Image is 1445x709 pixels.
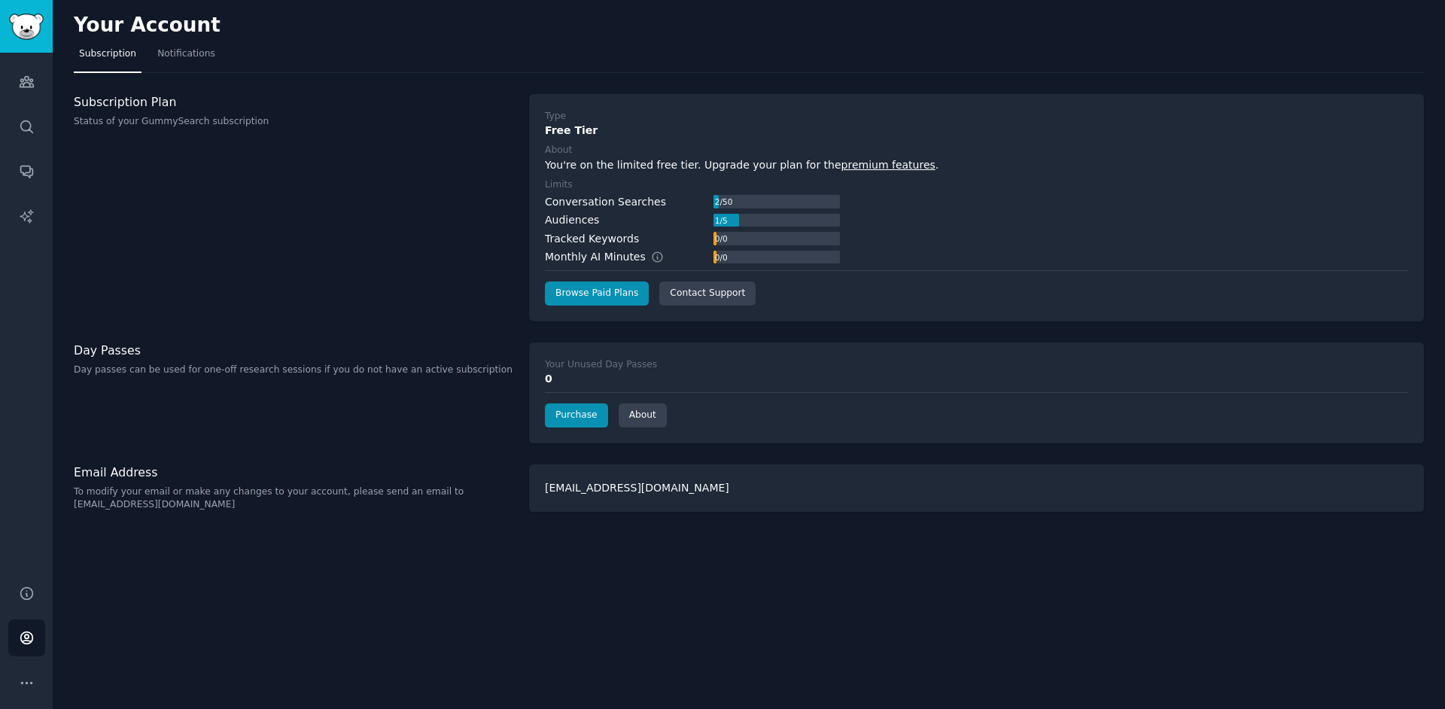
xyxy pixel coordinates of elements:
a: About [619,403,667,428]
h3: Day Passes [74,342,513,358]
h2: Your Account [74,14,221,38]
div: Tracked Keywords [545,231,639,247]
p: Day passes can be used for one-off research sessions if you do not have an active subscription [74,364,513,377]
a: premium features [841,159,935,171]
span: Notifications [157,47,215,61]
div: 0 / 0 [713,232,729,245]
a: Notifications [152,42,221,73]
div: 0 [545,371,1408,387]
h3: Subscription Plan [74,94,513,110]
div: 1 / 5 [713,214,729,227]
a: Browse Paid Plans [545,281,649,306]
a: Contact Support [659,281,756,306]
div: You're on the limited free tier. Upgrade your plan for the . [545,157,1408,173]
span: Subscription [79,47,136,61]
div: Limits [545,178,573,192]
div: Conversation Searches [545,194,666,210]
div: 0 / 0 [713,251,729,264]
div: [EMAIL_ADDRESS][DOMAIN_NAME] [529,464,1424,512]
a: Subscription [74,42,141,73]
div: Monthly AI Minutes [545,249,680,265]
div: Free Tier [545,123,1408,138]
p: To modify your email or make any changes to your account, please send an email to [EMAIL_ADDRESS]... [74,485,513,512]
div: About [545,144,572,157]
div: Audiences [545,212,599,228]
h3: Email Address [74,464,513,480]
img: GummySearch logo [9,14,44,40]
a: Purchase [545,403,608,428]
div: Type [545,110,566,123]
p: Status of your GummySearch subscription [74,115,513,129]
div: Your Unused Day Passes [545,358,657,372]
div: 2 / 50 [713,195,734,208]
